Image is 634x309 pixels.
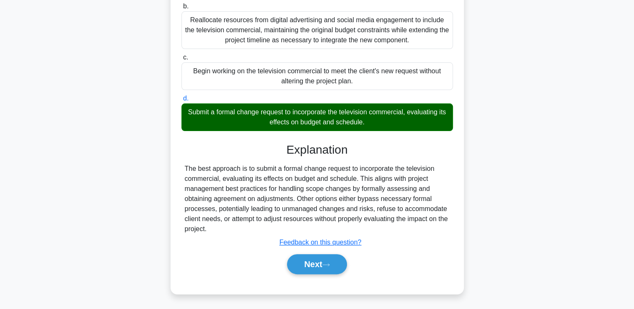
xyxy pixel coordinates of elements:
[181,11,453,49] div: Reallocate resources from digital advertising and social media engagement to include the televisi...
[183,95,189,102] span: d.
[183,54,188,61] span: c.
[181,62,453,90] div: Begin working on the television commercial to meet the client's new request without altering the ...
[181,103,453,131] div: Submit a formal change request to incorporate the television commercial, evaluating its effects o...
[183,3,189,10] span: b.
[279,239,362,246] a: Feedback on this question?
[186,143,448,157] h3: Explanation
[185,164,450,234] div: The best approach is to submit a formal change request to incorporate the television commercial, ...
[287,254,347,274] button: Next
